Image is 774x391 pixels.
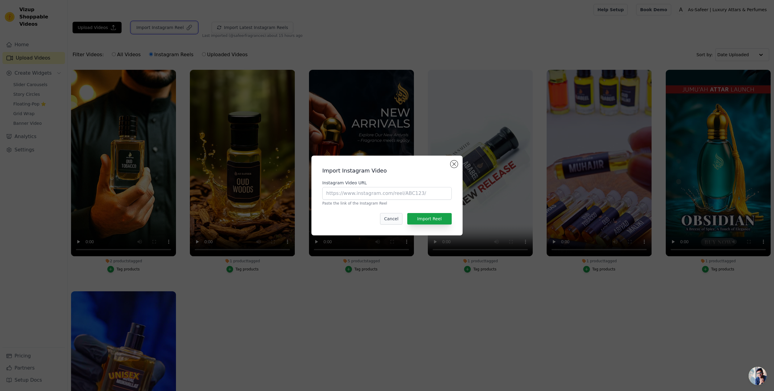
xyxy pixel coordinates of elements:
p: Paste the link of the Instagram Reel [322,201,452,206]
button: Close modal [450,160,458,168]
div: Open chat [749,367,767,385]
input: https://www.instagram.com/reel/ABC123/ [322,187,452,200]
button: Cancel [380,213,402,225]
button: Import Reel [407,213,452,225]
h2: Import Instagram Video [322,166,452,175]
label: Instagram Video URL [322,180,452,186]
